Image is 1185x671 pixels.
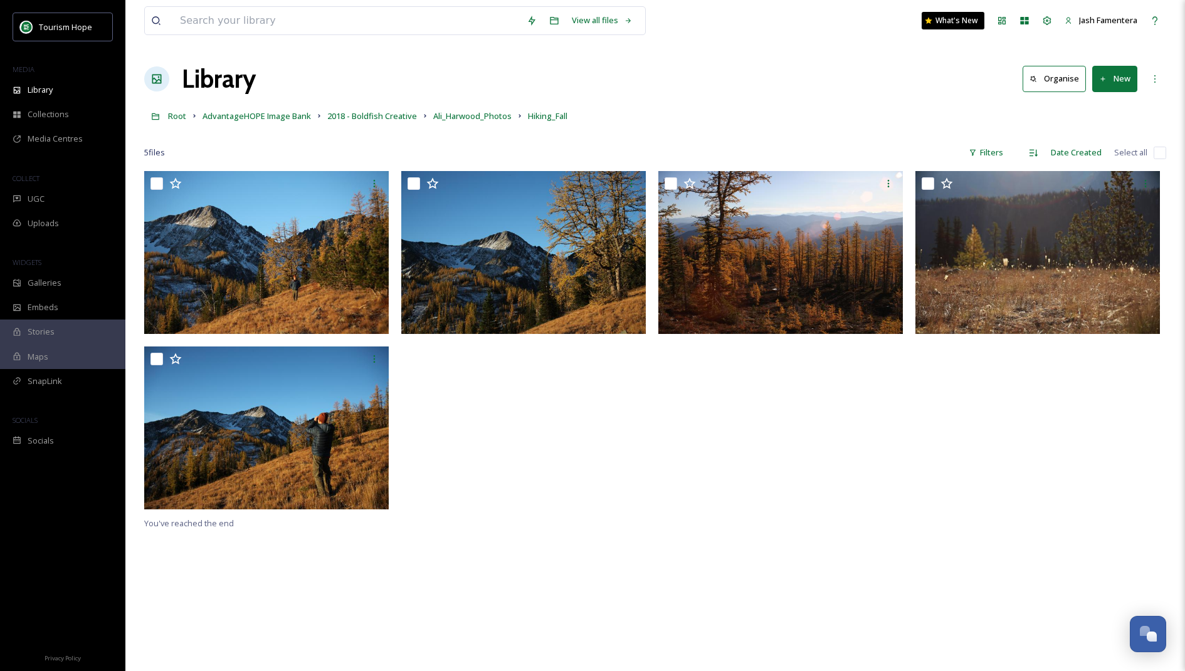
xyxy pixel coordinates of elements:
[1058,8,1144,33] a: Jash Famentera
[13,174,39,183] span: COLLECT
[144,171,389,334] img: IMG_0027.jpg
[45,654,81,662] span: Privacy Policy
[28,193,45,205] span: UGC
[28,217,59,229] span: Uploads
[39,21,92,33] span: Tourism Hope
[168,108,186,123] a: Root
[28,326,55,338] span: Stories
[433,110,512,122] span: Ali_Harwood_Photos
[20,21,33,33] img: logo.png
[28,108,69,120] span: Collections
[203,108,311,123] a: AdvantageHOPE Image Bank
[28,133,83,145] span: Media Centres
[433,108,512,123] a: Ali_Harwood_Photos
[13,257,41,267] span: WIDGETS
[566,8,639,33] a: View all files
[1045,140,1108,165] div: Date Created
[174,7,520,34] input: Search your library
[327,108,417,123] a: 2018 - Boldfish Creative
[1092,66,1137,91] button: New
[28,435,54,447] span: Socials
[144,346,389,509] img: IMG_0029.jpg
[1079,14,1137,26] span: Jash Famentera
[28,277,61,289] span: Galleries
[1023,66,1086,91] button: Organise
[144,518,234,529] span: You've reached the end
[168,110,186,122] span: Root
[327,110,417,122] span: 2018 - Boldfish Creative
[28,301,58,313] span: Embeds
[658,171,903,334] img: IMG_0111.jpg
[962,140,1009,165] div: Filters
[922,12,984,29] a: What's New
[28,375,62,387] span: SnapLink
[1023,66,1092,91] a: Organise
[528,108,567,123] a: Hiking_Fall
[144,147,165,159] span: 5 file s
[28,84,53,96] span: Library
[915,171,1160,334] img: IMG_0128.jpg
[28,351,48,363] span: Maps
[1114,147,1147,159] span: Select all
[1130,616,1166,652] button: Open Chat
[13,415,38,425] span: SOCIALS
[528,110,567,122] span: Hiking_Fall
[45,650,81,665] a: Privacy Policy
[182,60,256,98] a: Library
[13,65,34,74] span: MEDIA
[203,110,311,122] span: AdvantageHOPE Image Bank
[401,171,646,334] img: IMG_0041.jpg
